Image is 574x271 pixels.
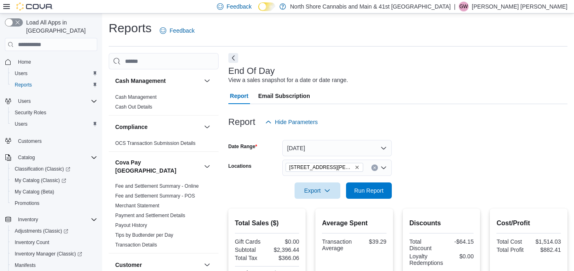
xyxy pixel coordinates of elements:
span: Inventory Count [11,238,97,247]
button: Customers [2,135,101,147]
span: Feedback [227,2,252,11]
span: Security Roles [15,109,46,116]
div: Cova Pay [GEOGRAPHIC_DATA] [109,181,219,253]
a: Manifests [11,260,39,270]
a: Merchant Statement [115,203,159,209]
span: Adjustments (Classic) [15,228,68,234]
button: Next [228,53,238,63]
a: Customers [15,136,45,146]
span: GW [459,2,468,11]
div: Loyalty Redemptions [409,253,443,266]
h2: Cost/Profit [496,218,561,228]
h1: Reports [109,20,152,36]
span: Inventory Manager (Classic) [11,249,97,259]
button: Compliance [115,123,201,131]
button: Users [8,118,101,130]
button: Home [2,56,101,68]
a: Adjustments (Classic) [8,225,101,237]
span: Inventory [18,216,38,223]
h2: Discounts [409,218,474,228]
span: Tips by Budtender per Day [115,232,173,238]
button: Security Roles [8,107,101,118]
a: Tips by Budtender per Day [115,232,173,238]
span: Users [11,69,97,78]
div: Total Tax [235,255,266,261]
a: Reports [11,80,35,90]
h3: Customer [115,261,142,269]
div: $882.41 [530,247,561,253]
div: $0.00 [269,238,299,245]
a: Users [11,69,31,78]
span: Export [299,182,335,199]
a: Fee and Settlement Summary - Online [115,183,199,189]
button: Cova Pay [GEOGRAPHIC_DATA] [115,158,201,175]
span: Cash Management [115,94,156,100]
button: Catalog [2,152,101,163]
h3: Cash Management [115,77,166,85]
span: Promotions [11,198,97,208]
div: Griffin Wright [459,2,469,11]
div: Total Cost [496,238,527,245]
span: Inventory Manager (Classic) [15,251,82,257]
span: Users [11,119,97,129]
div: Total Profit [496,247,527,253]
button: Export [295,182,340,199]
h3: End Of Day [228,66,275,76]
div: $1,514.03 [530,238,561,245]
a: Security Roles [11,108,49,118]
span: My Catalog (Beta) [11,187,97,197]
span: Hide Parameters [275,118,318,126]
span: Users [15,70,27,77]
img: Cova [16,2,53,11]
span: Inventory Count [15,239,49,246]
div: View a sales snapshot for a date or date range. [228,76,348,84]
span: Users [15,96,97,106]
a: Feedback [156,22,198,39]
span: Classification (Classic) [11,164,97,174]
span: Manifests [11,260,97,270]
span: Home [18,59,31,65]
a: Users [11,119,31,129]
span: My Catalog (Beta) [15,189,54,195]
a: Home [15,57,34,67]
button: Hide Parameters [262,114,321,130]
button: Open list of options [380,164,387,171]
button: Cova Pay [GEOGRAPHIC_DATA] [202,162,212,171]
button: My Catalog (Beta) [8,186,101,198]
span: Fee and Settlement Summary - Online [115,183,199,189]
p: North Shore Cannabis and Main & 41st [GEOGRAPHIC_DATA] [290,2,451,11]
button: Inventory [15,215,41,224]
span: Catalog [15,153,97,162]
button: Users [15,96,34,106]
a: Transaction Details [115,242,157,248]
div: $0.00 [446,253,473,260]
span: My Catalog (Classic) [11,175,97,185]
button: [DATE] [282,140,392,156]
div: Compliance [109,138,219,151]
a: Inventory Manager (Classic) [11,249,85,259]
button: Catalog [15,153,38,162]
span: Run Report [354,187,384,195]
a: Cash Out Details [115,104,152,110]
div: Cash Management [109,92,219,115]
a: Classification (Classic) [11,164,74,174]
div: Subtotal [235,247,266,253]
a: Payment and Settlement Details [115,213,185,218]
span: Security Roles [11,108,97,118]
button: Compliance [202,122,212,132]
p: [PERSON_NAME] [PERSON_NAME] [472,2,567,11]
span: Email Subscription [258,88,310,104]
h2: Average Spent [322,218,386,228]
span: Payout History [115,222,147,229]
button: Users [8,68,101,79]
a: My Catalog (Beta) [11,187,58,197]
div: Transaction Average [322,238,353,251]
button: Run Report [346,182,392,199]
button: Cash Management [202,76,212,86]
a: OCS Transaction Submission Details [115,140,196,146]
div: Gift Cards [235,238,266,245]
div: $39.29 [356,238,386,245]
